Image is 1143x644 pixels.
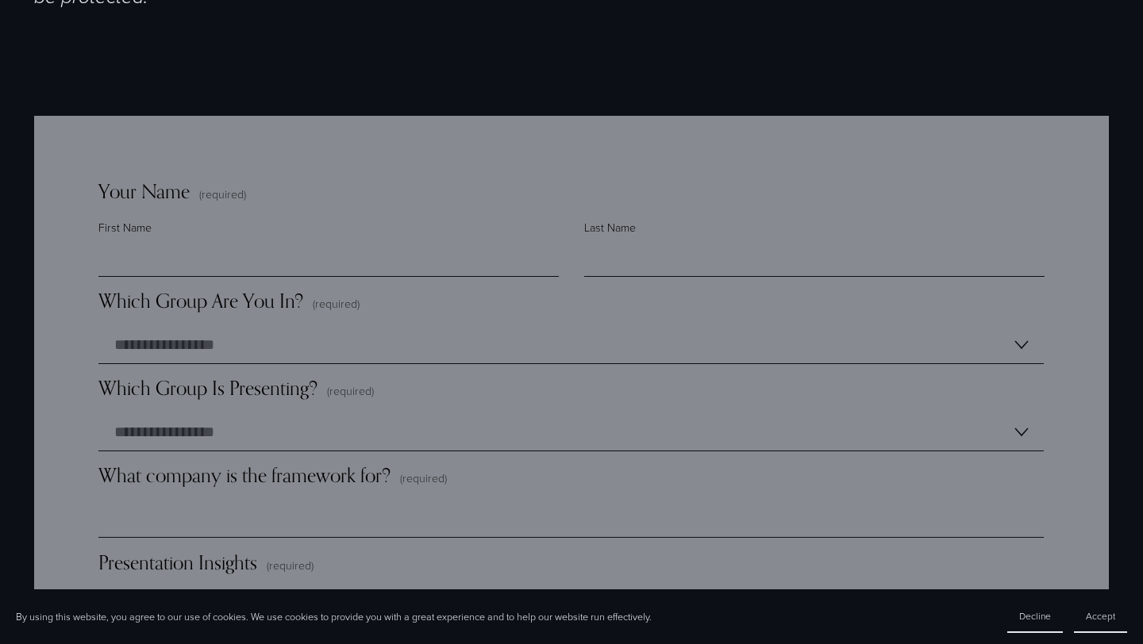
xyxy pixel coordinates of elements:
select: Which Group Is Presenting? [98,413,1044,451]
button: Decline [1007,600,1063,633]
div: First Name [98,220,559,239]
span: Which Group Are You In? [98,289,303,313]
button: Accept [1074,600,1127,633]
span: (required) [313,296,360,312]
span: Decline [1019,609,1051,623]
span: (required) [199,189,246,200]
span: Which Group Is Presenting? [98,377,317,401]
select: Which Group Are You In? [98,326,1044,364]
span: (required) [267,558,314,573]
span: Accept [1086,609,1115,623]
div: Last Name [584,220,1045,239]
span: (required) [400,470,447,486]
span: Your Name [98,180,190,204]
p: By using this website, you agree to our use of cookies. We use cookies to provide you with a grea... [16,610,652,624]
span: (required) [327,383,374,399]
span: What company is the framework for? [98,464,391,488]
span: Presentation Insights [98,551,257,575]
